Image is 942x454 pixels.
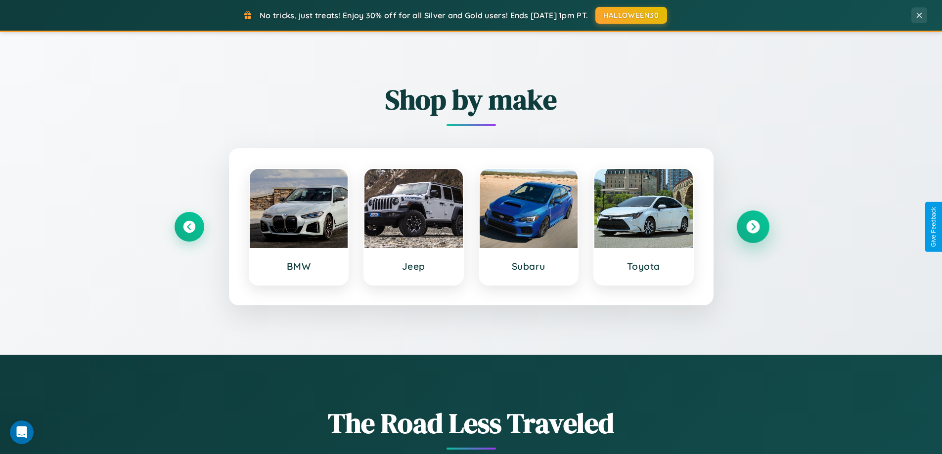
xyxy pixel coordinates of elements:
h3: Toyota [604,260,683,272]
span: No tricks, just treats! Enjoy 30% off for all Silver and Gold users! Ends [DATE] 1pm PT. [260,10,588,20]
h2: Shop by make [175,81,768,119]
h3: BMW [260,260,338,272]
h3: Jeep [374,260,453,272]
h3: Subaru [490,260,568,272]
div: Give Feedback [930,207,937,247]
iframe: Intercom live chat [10,420,34,444]
button: HALLOWEEN30 [595,7,667,24]
h1: The Road Less Traveled [175,404,768,442]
